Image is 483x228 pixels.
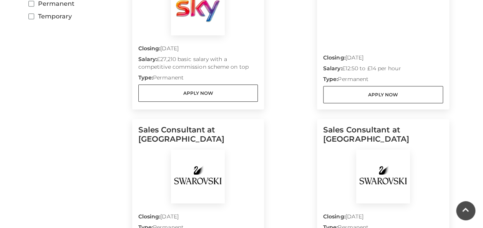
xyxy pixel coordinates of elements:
[356,150,410,203] img: Swarovski
[171,150,225,203] img: Swarovski
[323,125,443,150] h5: Sales Consultant at [GEOGRAPHIC_DATA]
[138,213,258,223] p: [DATE]
[138,56,157,63] strong: Salary:
[323,64,443,75] p: £12:50 to £14 per hour
[138,74,153,81] strong: Type:
[28,12,126,21] label: Temporary
[138,74,258,84] p: Permanent
[138,55,258,74] p: £27,210 basic salary with a competitive commission scheme on top
[323,54,345,61] strong: Closing:
[138,213,161,220] strong: Closing:
[138,45,258,55] p: [DATE]
[323,54,443,64] p: [DATE]
[138,84,258,102] a: Apply Now
[323,76,338,83] strong: Type:
[323,213,345,220] strong: Closing:
[323,86,443,103] a: Apply Now
[138,125,258,150] h5: Sales Consultant at [GEOGRAPHIC_DATA]
[323,65,342,72] strong: Salary:
[138,45,161,52] strong: Closing:
[323,213,443,223] p: [DATE]
[323,75,443,86] p: Permanent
